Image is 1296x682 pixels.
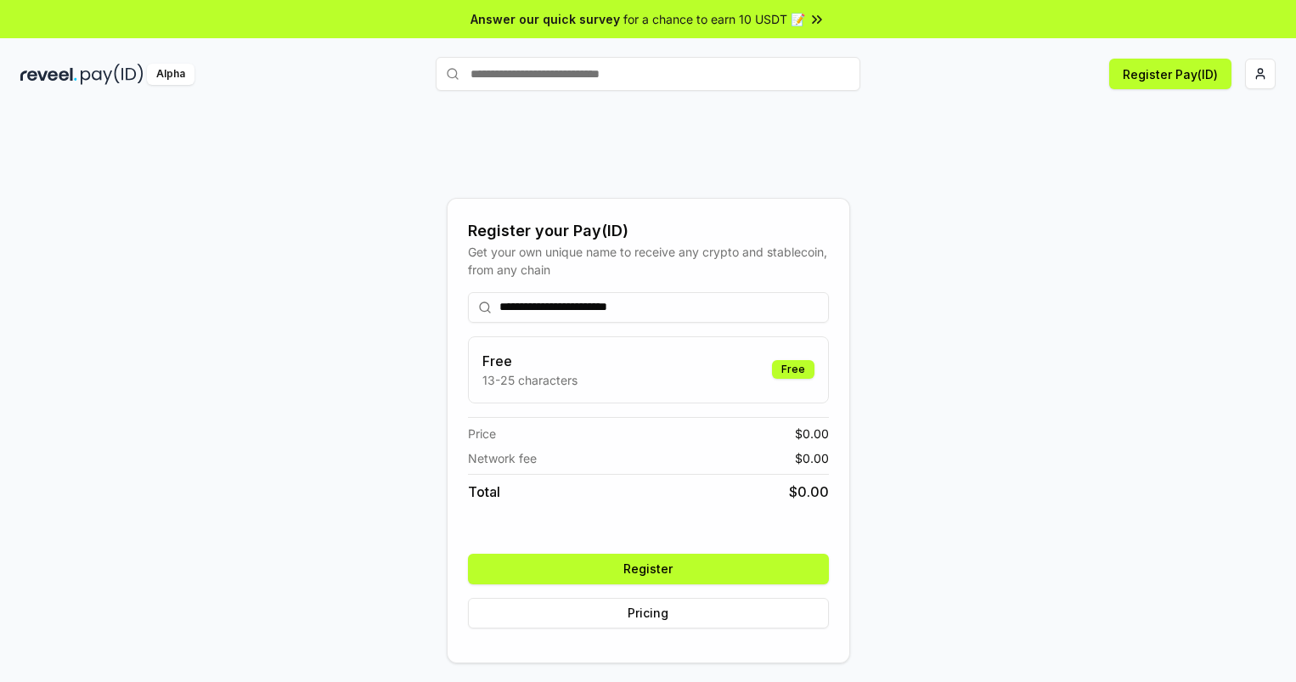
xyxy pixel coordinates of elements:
[468,425,496,442] span: Price
[482,351,578,371] h3: Free
[81,64,144,85] img: pay_id
[468,243,829,279] div: Get your own unique name to receive any crypto and stablecoin, from any chain
[482,371,578,389] p: 13-25 characters
[795,425,829,442] span: $ 0.00
[147,64,194,85] div: Alpha
[623,10,805,28] span: for a chance to earn 10 USDT 📝
[789,482,829,502] span: $ 0.00
[468,554,829,584] button: Register
[468,598,829,628] button: Pricing
[468,219,829,243] div: Register your Pay(ID)
[1109,59,1231,89] button: Register Pay(ID)
[772,360,814,379] div: Free
[20,64,77,85] img: reveel_dark
[471,10,620,28] span: Answer our quick survey
[468,482,500,502] span: Total
[468,449,537,467] span: Network fee
[795,449,829,467] span: $ 0.00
